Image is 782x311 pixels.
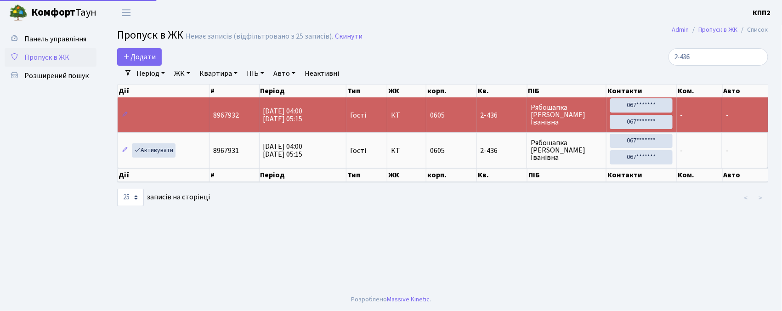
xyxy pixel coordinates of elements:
[210,168,259,182] th: #
[387,168,426,182] th: ЖК
[243,66,268,81] a: ПІБ
[263,141,303,159] span: [DATE] 04:00 [DATE] 05:15
[24,34,86,44] span: Панель управління
[301,66,343,81] a: Неактивні
[527,85,607,97] th: ПІБ
[531,104,602,126] span: Рябошапка [PERSON_NAME] Іванівна
[531,139,602,161] span: Рябошапка [PERSON_NAME] Іванівна
[391,112,422,119] span: КТ
[477,85,527,97] th: Кв.
[118,168,210,182] th: Дії
[430,146,445,156] span: 0605
[351,294,431,305] div: Розроблено .
[350,112,366,119] span: Гості
[606,85,677,97] th: Контакти
[426,85,477,97] th: корп.
[260,168,347,182] th: Період
[210,85,259,97] th: #
[24,52,69,62] span: Пропуск в ЖК
[726,146,729,156] span: -
[606,168,677,182] th: Контакти
[669,48,768,66] input: Пошук...
[118,85,210,97] th: Дії
[31,5,75,20] b: Комфорт
[726,110,729,120] span: -
[677,168,723,182] th: Ком.
[387,85,426,97] th: ЖК
[527,168,607,182] th: ПІБ
[24,71,89,81] span: Розширений пошук
[115,5,138,20] button: Переключити навігацію
[346,85,387,97] th: Тип
[263,106,303,124] span: [DATE] 04:00 [DATE] 05:15
[738,25,768,35] li: Список
[123,52,156,62] span: Додати
[699,25,738,34] a: Пропуск в ЖК
[213,146,239,156] span: 8967931
[430,110,445,120] span: 0605
[133,66,169,81] a: Період
[335,32,363,41] a: Скинути
[132,143,176,158] a: Активувати
[270,66,299,81] a: Авто
[117,27,183,43] span: Пропуск в ЖК
[5,48,96,67] a: Пропуск в ЖК
[481,112,523,119] span: 2-436
[753,7,771,18] a: КПП2
[680,110,683,120] span: -
[260,85,347,97] th: Період
[31,5,96,21] span: Таун
[117,48,162,66] a: Додати
[477,168,527,182] th: Кв.
[387,294,430,304] a: Massive Kinetic
[677,85,723,97] th: Ком.
[350,147,366,154] span: Гості
[186,32,333,41] div: Немає записів (відфільтровано з 25 записів).
[723,168,769,182] th: Авто
[170,66,194,81] a: ЖК
[346,168,387,182] th: Тип
[391,147,422,154] span: КТ
[723,85,769,97] th: Авто
[672,25,689,34] a: Admin
[5,30,96,48] a: Панель управління
[426,168,477,182] th: корп.
[196,66,241,81] a: Квартира
[753,8,771,18] b: КПП2
[658,20,782,40] nav: breadcrumb
[481,147,523,154] span: 2-436
[5,67,96,85] a: Розширений пошук
[9,4,28,22] img: logo.png
[117,189,144,206] select: записів на сторінці
[680,146,683,156] span: -
[213,110,239,120] span: 8967932
[117,189,210,206] label: записів на сторінці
